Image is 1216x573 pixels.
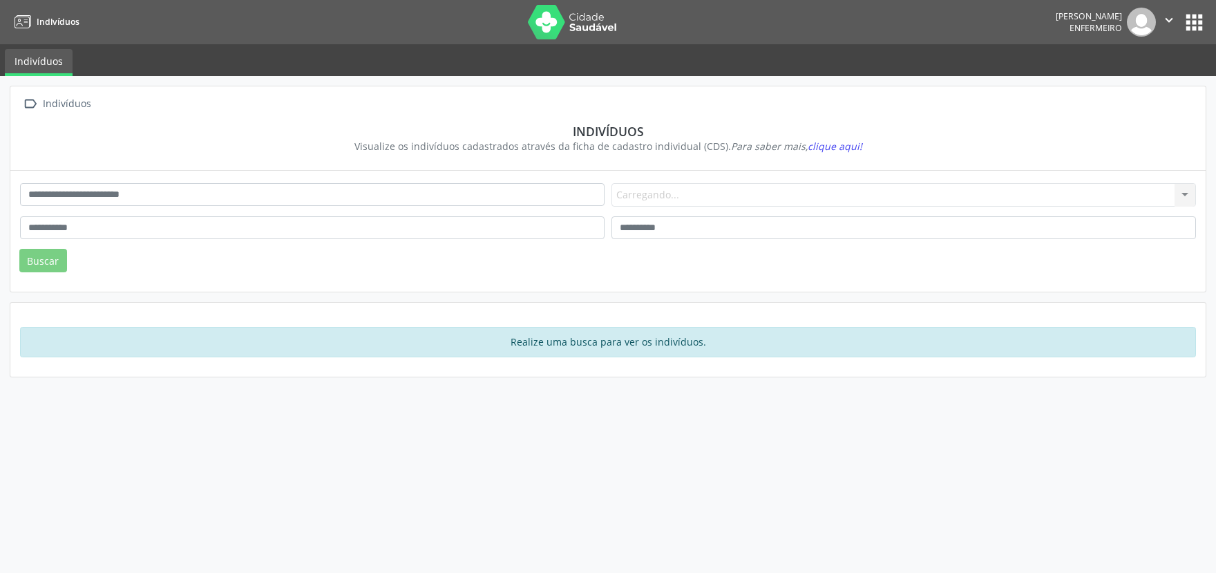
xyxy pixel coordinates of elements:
[20,94,93,114] a:  Indivíduos
[19,249,67,272] button: Buscar
[20,327,1196,357] div: Realize uma busca para ver os indivíduos.
[808,140,862,153] span: clique aqui!
[1070,22,1122,34] span: Enfermeiro
[40,94,93,114] div: Indivíduos
[1056,10,1122,22] div: [PERSON_NAME]
[20,94,40,114] i: 
[30,124,1186,139] div: Indivíduos
[1156,8,1182,37] button: 
[30,139,1186,153] div: Visualize os indivíduos cadastrados através da ficha de cadastro individual (CDS).
[1182,10,1206,35] button: apps
[10,10,79,33] a: Indivíduos
[5,49,73,76] a: Indivíduos
[1161,12,1177,28] i: 
[731,140,862,153] i: Para saber mais,
[1127,8,1156,37] img: img
[37,16,79,28] span: Indivíduos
